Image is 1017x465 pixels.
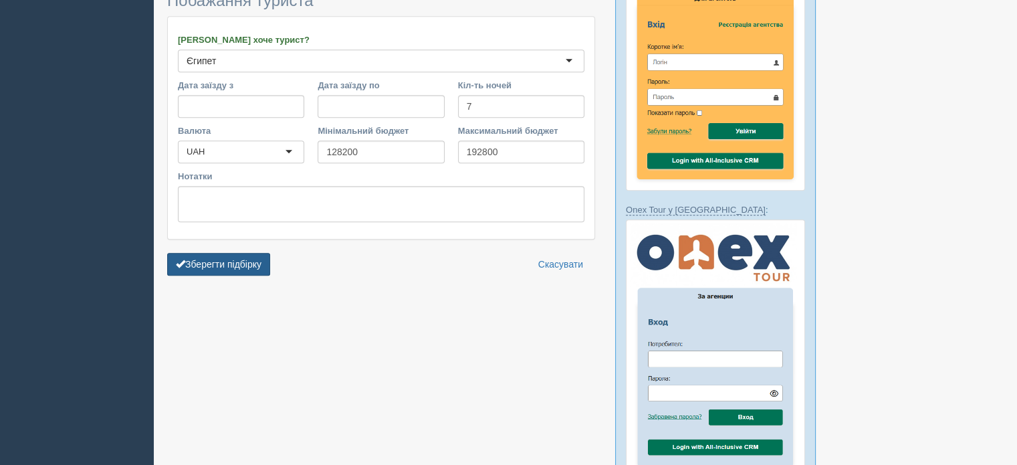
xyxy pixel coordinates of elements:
label: Максимальний бюджет [458,124,584,137]
input: 7-10 або 7,10,14 [458,95,584,118]
button: Зберегти підбірку [167,253,270,276]
a: Onex Tour у [GEOGRAPHIC_DATA] [626,205,766,215]
div: Єгипет [187,54,216,68]
label: Валюта [178,124,304,137]
label: Нотатки [178,170,584,183]
p: : [626,203,805,216]
label: Дата заїзду по [318,79,444,92]
a: Скасувати [530,253,592,276]
label: Мінімальний бюджет [318,124,444,137]
div: UAH [187,145,205,159]
label: Дата заїзду з [178,79,304,92]
label: [PERSON_NAME] хоче турист? [178,33,584,46]
label: Кіл-ть ночей [458,79,584,92]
